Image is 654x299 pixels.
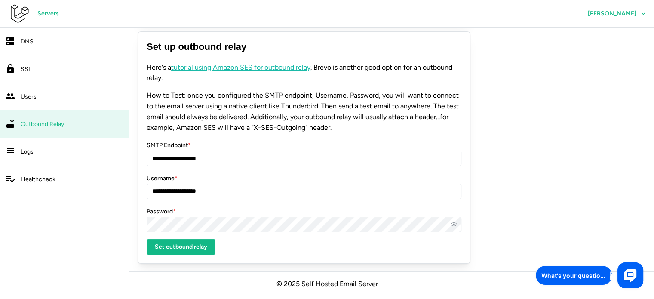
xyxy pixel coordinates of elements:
button: [PERSON_NAME] [580,6,654,22]
span: Users [21,93,37,100]
label: Username [147,174,178,183]
span: SSL [21,65,31,73]
span: Set outbound relay [155,240,207,254]
label: SMTP Endpoint [147,141,191,150]
span: Servers [37,6,59,21]
span: Healthcheck [21,176,55,183]
label: Password [147,207,176,216]
p: How to Test: once you configured the SMTP endpoint, Username, Password, you will want to connect ... [147,90,461,133]
iframe: HelpCrunch [534,260,645,290]
h3: Set up outbound relay [147,40,461,54]
a: Servers [29,6,67,22]
span: Logs [21,148,34,155]
span: [PERSON_NAME] [588,11,636,17]
span: Outbound Relay [21,120,64,128]
span: DNS [21,38,34,45]
p: Here's a . Brevo is another good option for an outbound relay. [147,62,461,84]
a: tutorial using Amazon SES for outbound relay [171,63,310,71]
button: Set outbound relay [147,239,215,255]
